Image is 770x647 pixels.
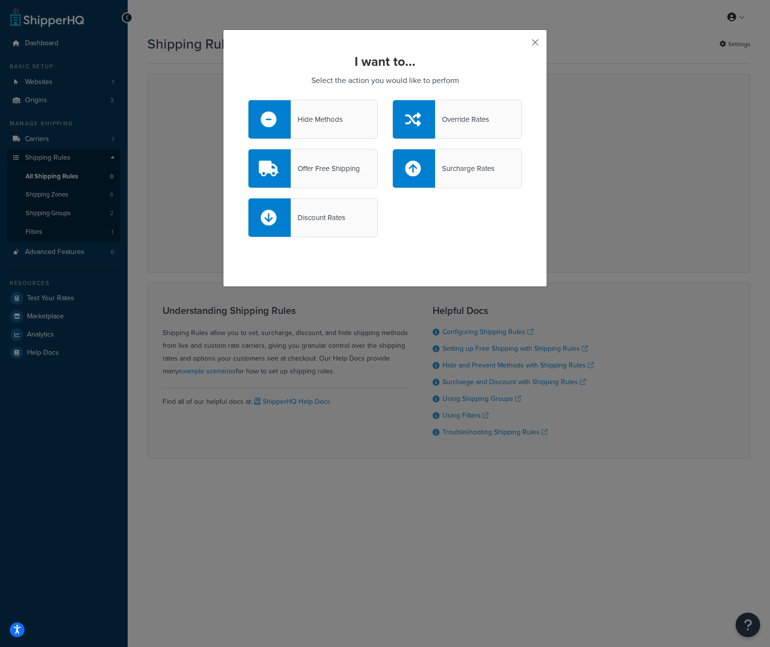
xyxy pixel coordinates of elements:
div: Override Rates [435,113,489,126]
div: Hide Methods [291,113,343,126]
div: Discount Rates [291,211,345,225]
strong: I want to... [355,52,415,71]
div: Surcharge Rates [435,162,495,175]
p: Select the action you would like to perform [248,74,522,87]
div: Offer Free Shipping [291,162,360,175]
